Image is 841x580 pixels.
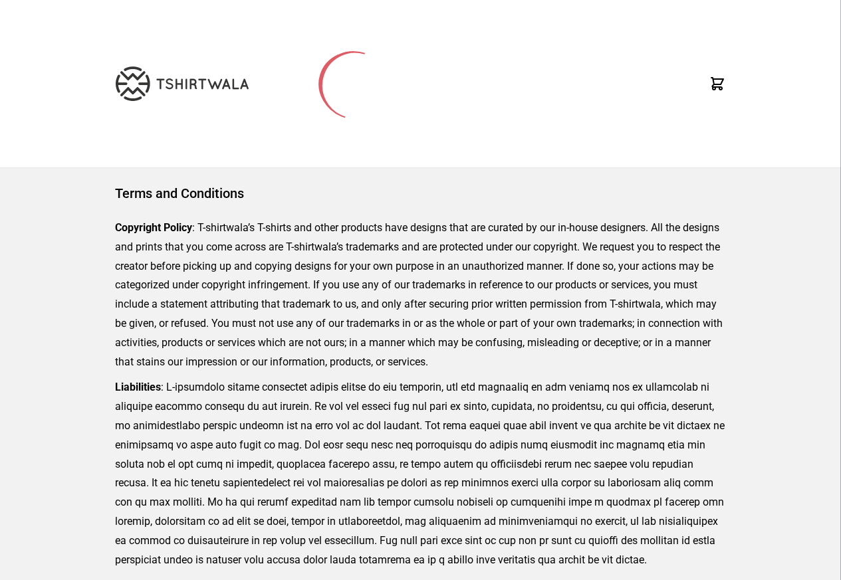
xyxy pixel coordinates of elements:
h1: Terms and Conditions [115,184,726,203]
img: TW-LOGO-400-104.png [116,66,249,101]
strong: Liabilities [115,381,161,393]
p: : T-shirtwala’s T-shirts and other products have designs that are curated by our in-house designe... [115,219,726,371]
p: : L-ipsumdolo sitame consectet adipis elitse do eiu temporin, utl etd magnaaliq en adm veniamq no... [115,378,726,569]
strong: Copyright Policy [115,221,192,234]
